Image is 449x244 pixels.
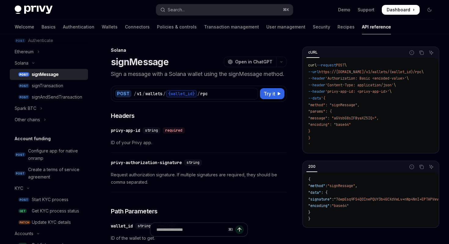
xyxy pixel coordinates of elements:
[15,105,36,112] div: Spark BTC
[10,164,88,182] a: POSTCreate a terms of service agreement
[308,136,310,141] span: }
[266,20,305,34] a: User management
[32,219,71,226] div: Update KYC details
[15,185,23,192] div: KYC
[10,228,88,239] button: Toggle Accounts section
[308,63,317,68] span: curl
[204,20,259,34] a: Transaction management
[197,91,200,97] div: /
[10,58,88,69] button: Toggle Solana section
[306,163,317,170] div: 200
[111,56,169,67] h1: signMessage
[325,89,389,94] span: 'privy-app-id: <privy-app-id>'
[15,59,28,67] div: Solana
[15,6,53,14] img: dark logo
[111,127,140,133] div: privy-app-id
[134,91,136,97] div: /
[332,203,349,208] span: "base64"
[355,183,357,188] span: ,
[389,89,392,94] span: \
[308,142,310,147] span: '
[15,48,34,55] div: Ethereum
[10,46,88,57] button: Toggle Ethereum section
[10,194,88,205] a: POSTStart KYC process
[115,90,131,97] div: POST
[321,190,327,195] span: : {
[408,163,416,171] button: Report incorrect code
[10,80,88,91] a: POSTsignTransaction
[111,111,135,120] span: Headers
[163,127,185,133] div: required
[427,163,435,171] button: Ask AI
[308,96,321,101] span: --data
[18,220,31,225] span: PATCH
[15,116,40,123] div: Other chains
[111,139,287,146] span: ID of your Privy app.
[157,20,197,34] a: Policies & controls
[362,20,391,34] a: API reference
[319,69,422,74] span: https://[DOMAIN_NAME]/v1/wallets/{wallet_id}/rpc
[425,5,434,15] button: Toggle dark mode
[317,63,336,68] span: --request
[125,20,150,34] a: Connectors
[15,171,26,176] span: POST
[308,116,379,121] span: "message": "aGVsbG8sIFByaXZ5IQ=",
[10,217,88,228] a: PATCHUpdate KYC details
[10,114,88,125] button: Toggle Other chains section
[10,145,88,164] a: POSTConfigure app for native onramp
[308,103,360,107] span: "method": "signMessage",
[427,49,435,57] button: Ask AI
[102,20,118,34] a: Wallets
[327,183,355,188] span: "signMessage"
[308,203,330,208] span: "encoding"
[10,103,88,114] button: Toggle Spark BTC section
[142,91,145,97] div: /
[18,95,29,99] span: POST
[260,88,284,99] button: Try it
[235,59,272,65] span: Open in ChatGPT
[338,20,355,34] a: Recipes
[321,96,325,101] span: '{
[308,83,325,88] span: --header
[308,177,310,182] span: {
[10,205,88,216] a: GETGet KYC process status
[308,129,310,134] span: }
[15,152,26,157] span: POST
[235,225,244,234] button: Send message
[224,57,276,67] button: Open in ChatGPT
[308,109,332,114] span: "params": {
[111,207,158,216] span: Path Parameters
[332,197,334,202] span: :
[308,122,351,127] span: "encoding": "base64"
[15,135,51,142] h5: Account funding
[187,160,199,165] span: string
[111,47,287,53] div: Solana
[358,7,374,13] a: Support
[32,196,68,203] div: Start KYC process
[111,160,182,166] div: privy-authorization-signature
[407,76,409,81] span: \
[200,91,208,97] div: rpc
[308,89,325,94] span: --header
[18,197,29,202] span: POST
[308,197,332,202] span: "signature"
[325,83,394,88] span: 'Content-Type: application/json'
[330,203,332,208] span: :
[394,83,396,88] span: \
[163,91,166,97] div: /
[32,71,59,78] div: signMessage
[10,183,88,194] button: Toggle KYC section
[308,216,310,221] span: }
[111,70,287,78] p: Sign a message with a Solana wallet using the signMessage method.
[145,91,162,97] div: wallets
[308,183,325,188] span: "method"
[283,7,289,12] span: ⌘ K
[345,63,347,68] span: \
[336,63,345,68] span: POST
[156,4,293,15] button: Open search
[42,20,56,34] a: Basics
[28,166,84,181] div: Create a terms of service agreement
[18,84,29,88] span: POST
[387,7,410,13] span: Dashboard
[28,147,84,162] div: Configure app for native onramp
